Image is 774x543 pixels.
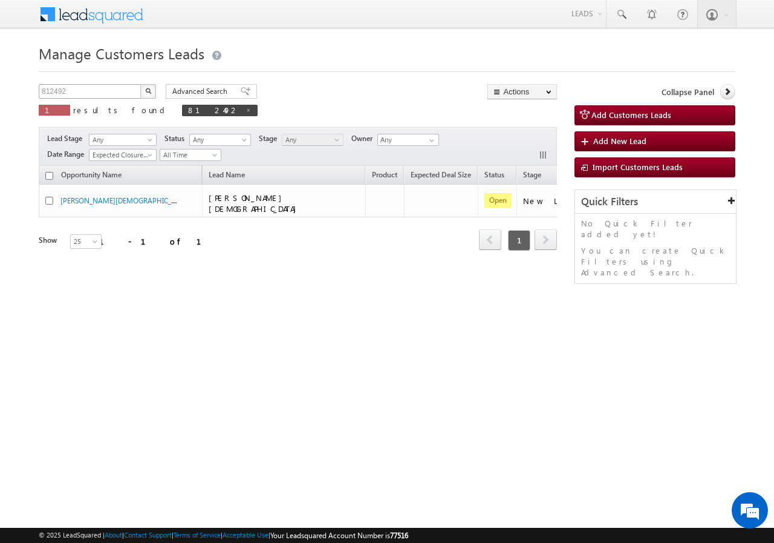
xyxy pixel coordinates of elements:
[145,88,151,94] img: Search
[39,235,60,246] div: Show
[523,196,584,206] div: New Lead
[270,531,408,540] span: Your Leadsquared Account Number is
[47,149,89,160] span: Date Range
[73,105,169,115] span: results found
[282,134,343,146] a: Any
[99,234,216,248] div: 1 - 1 of 1
[487,84,557,99] button: Actions
[198,6,227,35] div: Minimize live chat window
[160,149,221,161] a: All Time
[188,105,239,115] span: 812492
[390,531,408,540] span: 77516
[662,87,714,97] span: Collapse Panel
[89,134,157,146] a: Any
[189,134,251,146] a: Any
[593,136,646,146] span: Add New Lead
[535,231,557,250] a: next
[61,170,122,179] span: Opportunity Name
[479,229,501,250] span: prev
[377,134,439,146] input: Type to Search
[581,245,730,278] p: You can create Quick Filters using Advanced Search.
[63,64,203,79] div: Chat with us now
[89,150,152,160] span: Expected Closure Date
[71,236,103,247] span: 25
[160,150,218,160] span: All Time
[39,44,204,63] span: Manage Customers Leads
[16,112,221,363] textarea: Type your message and hit 'Enter'
[484,193,512,208] span: Open
[89,134,152,145] span: Any
[478,168,510,184] a: Status
[508,230,530,251] span: 1
[55,168,128,184] a: Opportunity Name
[203,168,251,184] span: Lead Name
[190,134,247,145] span: Any
[60,195,250,205] a: [PERSON_NAME][DEMOGRAPHIC_DATA] - Customers Leads
[45,172,53,180] input: Check all records
[575,190,736,214] div: Quick Filters
[47,133,87,144] span: Lead Stage
[209,193,302,214] span: [PERSON_NAME][DEMOGRAPHIC_DATA]
[172,86,231,97] span: Advanced Search
[174,531,221,539] a: Terms of Service
[411,170,471,179] span: Expected Deal Size
[351,133,377,144] span: Owner
[89,149,157,161] a: Expected Closure Date
[591,110,671,120] span: Add Customers Leads
[405,168,477,184] a: Expected Deal Size
[70,234,102,249] a: 25
[282,134,340,145] span: Any
[372,170,397,179] span: Product
[164,133,189,144] span: Status
[124,531,172,539] a: Contact Support
[105,531,122,539] a: About
[581,218,730,240] p: No Quick Filter added yet!
[259,133,282,144] span: Stage
[223,531,268,539] a: Acceptable Use
[164,373,220,389] em: Start Chat
[39,530,408,541] span: © 2025 LeadSquared | | | | |
[535,229,557,250] span: next
[593,162,683,172] span: Import Customers Leads
[517,168,547,184] a: Stage
[21,64,51,79] img: d_60004797649_company_0_60004797649
[523,170,541,179] span: Stage
[45,105,64,115] span: 1
[423,134,438,146] a: Show All Items
[479,231,501,250] a: prev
